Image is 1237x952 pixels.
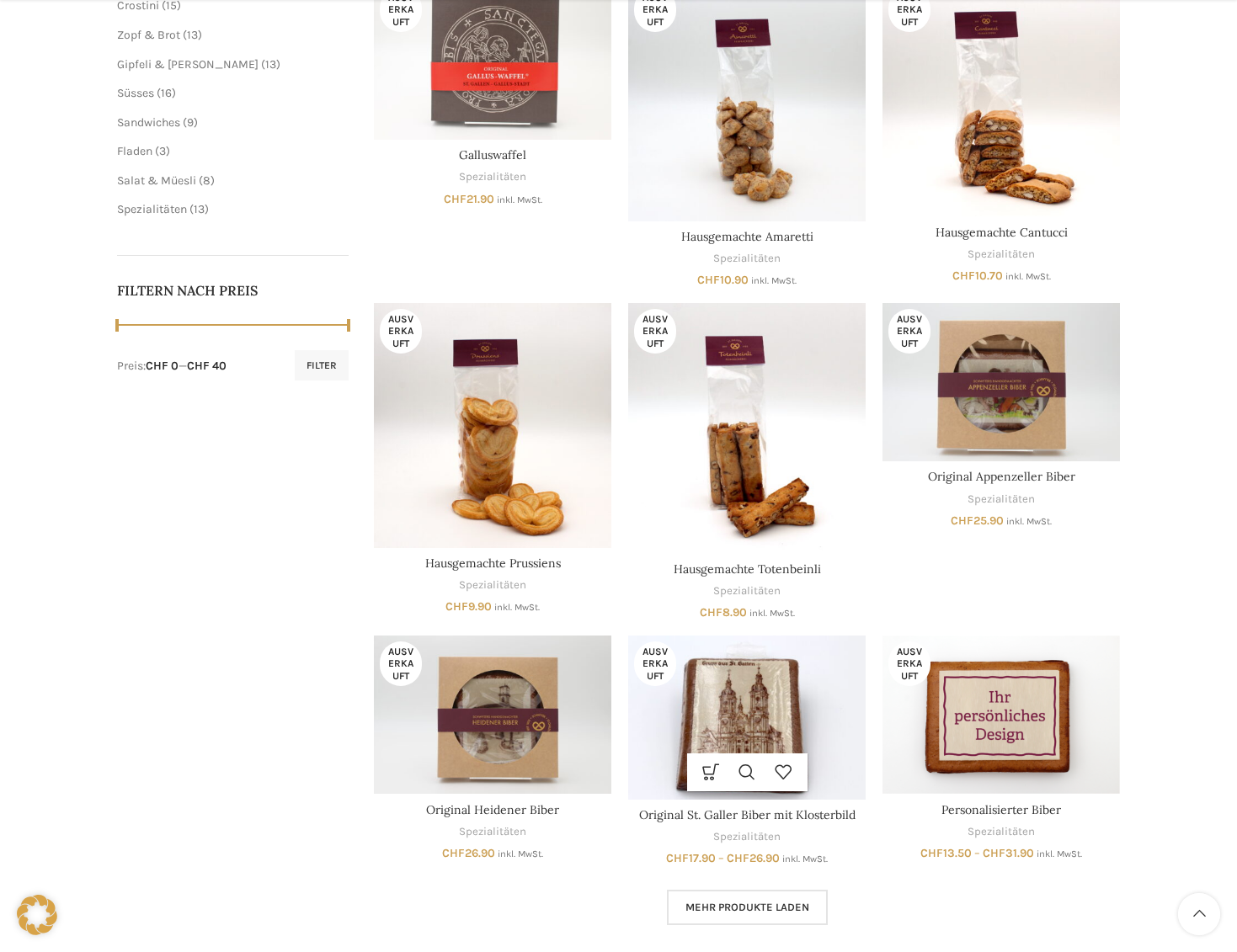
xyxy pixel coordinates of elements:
a: Spezialitäten [713,251,781,267]
small: inkl. MwSt. [498,848,543,859]
small: inkl. MwSt. [782,854,828,864]
span: CHF [442,846,465,860]
span: Ausverkauft [380,309,422,354]
span: Ausverkauft [888,641,930,686]
div: Preis: — [117,358,227,375]
a: Wähle Optionen für „Original St. Galler Biber mit Klosterbild“ [693,753,729,791]
span: CHF [697,273,720,287]
small: inkl. MwSt. [1005,271,1051,282]
span: Ausverkauft [634,309,676,354]
a: Spezialitäten [459,169,526,185]
span: 3 [159,144,166,158]
bdi: 8.90 [700,605,747,620]
a: Gipfeli & [PERSON_NAME] [117,57,259,72]
a: Original St. Galler Biber mit Klosterbild [639,807,856,822]
a: Spezialitäten [459,577,526,593]
a: Scroll to top button [1178,893,1220,935]
a: Original St. Galler Biber mit Klosterbild [628,636,866,800]
a: Zopf & Brot [117,28,180,42]
small: inkl. MwSt. [749,608,795,619]
a: Galluswaffel [459,147,526,162]
a: Süsses [117,86,154,100]
a: Spezialitäten [713,583,781,599]
a: Original Appenzeller Biber [882,303,1120,461]
span: CHF [727,851,749,865]
a: Original Heidener Biber [426,802,559,817]
span: Mehr Produkte laden [685,901,809,914]
a: Hausgemachte Prussiens [374,303,611,548]
bdi: 26.90 [727,851,780,865]
a: Salat & Müesli [117,173,196,188]
button: Filter [295,350,349,380]
a: Spezialitäten [713,829,781,845]
span: Ausverkauft [380,641,422,686]
small: inkl. MwSt. [1006,516,1052,527]
span: CHF 0 [146,359,179,373]
span: 16 [161,86,172,100]
a: Hausgemachte Prussiens [425,556,561,571]
span: Ausverkauft [634,641,676,686]
a: Spezialitäten [117,202,187,216]
a: Original Heidener Biber [374,636,611,794]
span: CHF [920,846,943,860]
bdi: 10.90 [697,273,749,287]
span: CHF [983,846,1005,860]
span: 13 [265,57,276,72]
span: 8 [203,173,211,188]
bdi: 25.90 [951,513,1004,528]
a: Personalisierter Biber [941,802,1061,817]
span: CHF [445,599,468,614]
a: Mehr Produkte laden [667,890,828,925]
bdi: 13.50 [920,846,972,860]
small: inkl. MwSt. [497,194,542,205]
span: CHF [951,513,973,528]
a: Personalisierter Biber [882,636,1120,794]
span: 9 [187,115,194,130]
a: Spezialitäten [968,824,1035,840]
small: inkl. MwSt. [751,275,797,286]
small: inkl. MwSt. [494,602,540,613]
span: CHF [444,192,467,206]
span: – [974,846,980,860]
span: 13 [194,202,205,216]
span: CHF [952,269,975,283]
a: Hausgemachte Cantucci [936,225,1068,240]
bdi: 17.90 [666,851,716,865]
a: Hausgemachte Totenbeinli [628,303,866,554]
a: Hausgemachte Totenbeinli [674,561,821,577]
span: 13 [187,28,198,42]
span: CHF 40 [187,359,227,373]
bdi: 26.90 [442,846,495,860]
a: Sandwiches [117,115,180,130]
small: inkl. MwSt. [1037,848,1082,859]
h5: Filtern nach Preis [117,281,349,300]
a: Spezialitäten [459,824,526,840]
span: CHF [666,851,689,865]
a: Hausgemachte Amaretti [681,229,813,244]
span: – [718,851,724,865]
bdi: 9.90 [445,599,492,614]
bdi: 10.70 [952,269,1003,283]
a: Schnellansicht [729,753,765,791]
a: Spezialitäten [968,492,1035,508]
bdi: 31.90 [983,846,1034,860]
a: Original Appenzeller Biber [928,469,1075,484]
bdi: 21.90 [444,192,494,206]
span: Ausverkauft [888,309,930,354]
a: Spezialitäten [968,247,1035,263]
a: Fladen [117,144,152,158]
span: CHF [700,605,722,620]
